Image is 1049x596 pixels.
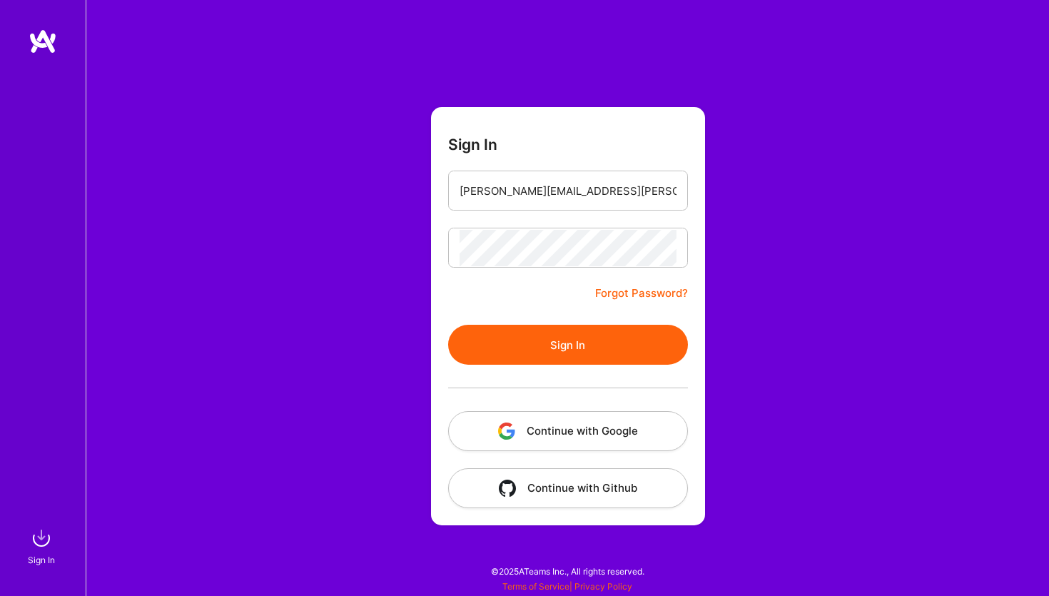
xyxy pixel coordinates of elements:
[448,468,688,508] button: Continue with Github
[460,173,676,209] input: Email...
[448,411,688,451] button: Continue with Google
[29,29,57,54] img: logo
[502,581,632,592] span: |
[448,325,688,365] button: Sign In
[27,524,56,552] img: sign in
[86,553,1049,589] div: © 2025 ATeams Inc., All rights reserved.
[28,552,55,567] div: Sign In
[574,581,632,592] a: Privacy Policy
[448,136,497,153] h3: Sign In
[498,423,515,440] img: icon
[595,285,688,302] a: Forgot Password?
[502,581,569,592] a: Terms of Service
[499,480,516,497] img: icon
[30,524,56,567] a: sign inSign In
